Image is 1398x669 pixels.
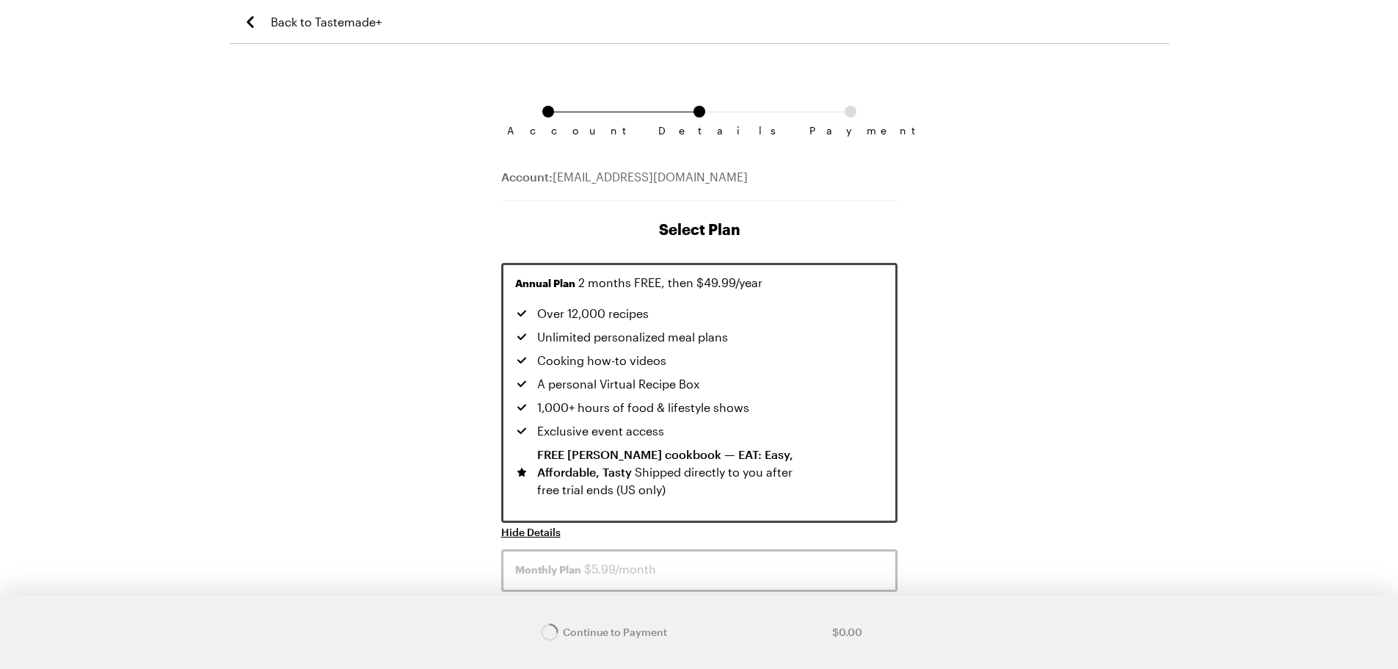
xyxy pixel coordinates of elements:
[537,399,749,416] span: 1,000+ hours of food & lifestyle shows
[537,422,664,440] span: Exclusive event access
[537,465,793,496] span: Shipped directly to you after free trial ends (US only)
[537,375,699,393] span: A personal Virtual Recipe Box
[537,352,666,369] span: Cooking how-to videos
[501,549,898,592] button: Monthly Plan $5.99/month
[515,560,884,578] div: $5.99/month
[501,170,553,184] span: Account:
[515,563,581,577] span: Monthly Plan
[515,274,884,292] div: 2 months FREE, then $49.99/year
[537,446,797,499] div: FREE [PERSON_NAME] cookbook — EAT: Easy, Affordable, Tasty
[501,168,898,201] div: [EMAIL_ADDRESS][DOMAIN_NAME]
[501,219,898,239] h1: Select Plan
[515,305,797,499] ul: Tastemade+ Annual subscription benefits
[537,328,728,346] span: Unlimited personalized meal plans
[809,125,892,137] span: Payment
[515,276,575,291] span: Annual Plan
[501,263,898,523] button: Annual Plan 2 months FREE, then $49.99/yearTastemade+ Annual subscription benefits
[507,125,589,137] span: Account
[271,13,382,31] span: Back to Tastemade+
[658,125,740,137] span: Details
[501,525,561,540] button: Hide Details
[537,305,649,322] span: Over 12,000 recipes
[501,106,898,125] ol: Subscription checkout form navigation
[501,594,565,609] button: Show Details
